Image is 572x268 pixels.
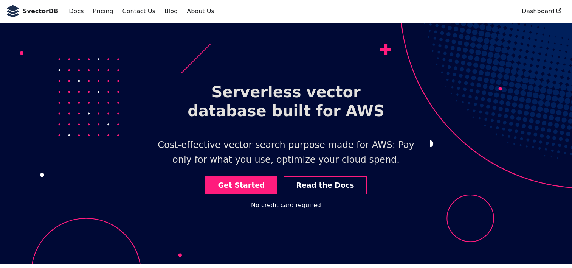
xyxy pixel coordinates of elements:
[142,132,430,174] p: Cost-effective vector search purpose made for AWS: Pay only for what you use, optimize your cloud...
[182,5,219,18] a: About Us
[64,5,88,18] a: Docs
[88,5,118,18] a: Pricing
[165,76,407,126] h1: Serverless vector database built for AWS
[160,5,182,18] a: Blog
[205,176,277,194] a: Get Started
[251,200,321,210] div: No credit card required
[6,5,20,17] img: SvectorDB Logo
[23,6,58,16] b: SvectorDB
[118,5,160,18] a: Contact Us
[517,5,566,18] a: Dashboard
[6,5,58,17] a: SvectorDB LogoSvectorDB
[284,176,367,194] a: Read the Docs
